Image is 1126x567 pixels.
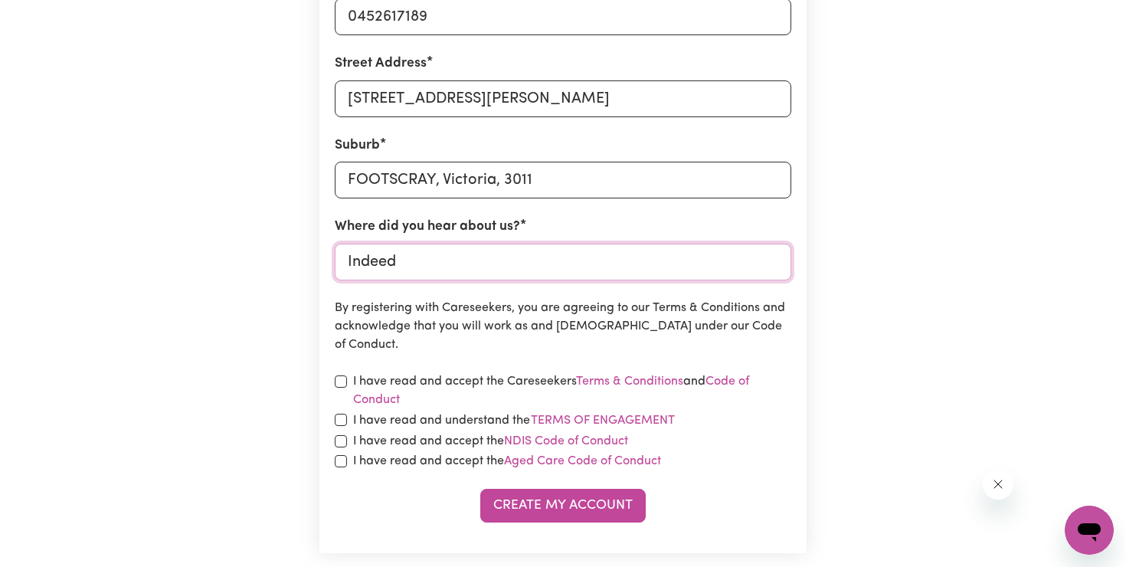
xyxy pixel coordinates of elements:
a: NDIS Code of Conduct [504,435,628,447]
label: I have read and accept the [353,432,628,451]
a: Code of Conduct [353,375,749,406]
button: Create My Account [480,489,646,523]
a: Terms & Conditions [576,375,683,388]
a: Aged Care Code of Conduct [504,455,661,467]
span: Need any help? [9,11,93,23]
input: e.g. Google, word of mouth etc. [335,244,791,280]
label: Street Address [335,54,427,74]
label: Suburb [335,136,380,156]
iframe: Close message [983,469,1013,500]
label: I have read and accept the Careseekers and [353,372,791,409]
p: By registering with Careseekers, you are agreeing to our Terms & Conditions and acknowledge that ... [335,299,791,354]
iframe: Button to launch messaging window [1065,506,1114,555]
label: I have read and understand the [353,411,676,431]
input: e.g. 221B Victoria St [335,80,791,117]
label: Where did you hear about us? [335,217,520,237]
label: I have read and accept the [353,452,661,470]
input: e.g. North Bondi, New South Wales [335,162,791,198]
button: I have read and understand the [530,411,676,431]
